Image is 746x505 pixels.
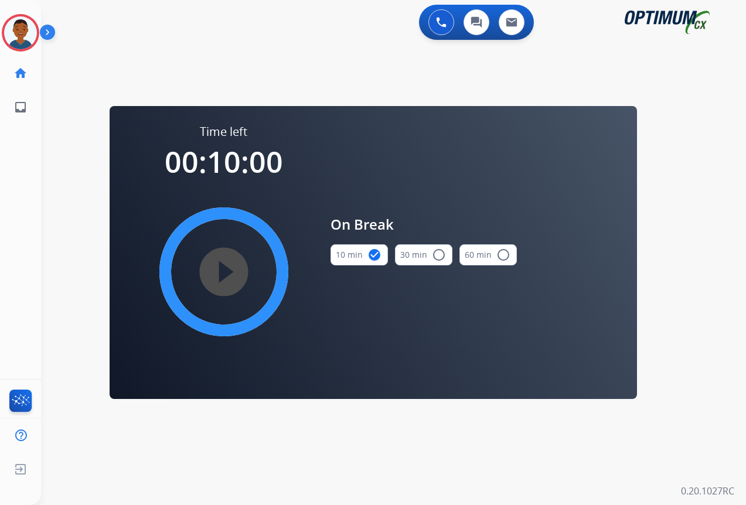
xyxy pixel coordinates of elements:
mat-icon: check_circle [367,248,381,262]
mat-icon: play_circle_filled [217,265,231,279]
button: 60 min [459,244,517,265]
img: avatar [4,16,37,49]
button: 30 min [395,244,452,265]
mat-icon: inbox [13,100,28,114]
p: 0.20.1027RC [681,484,734,498]
span: 00:10:00 [165,142,283,182]
mat-icon: radio_button_unchecked [432,248,446,262]
mat-icon: radio_button_unchecked [496,248,510,262]
span: On Break [331,214,517,235]
button: 10 min [331,244,388,265]
span: Time left [200,124,247,140]
mat-icon: home [13,66,28,80]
